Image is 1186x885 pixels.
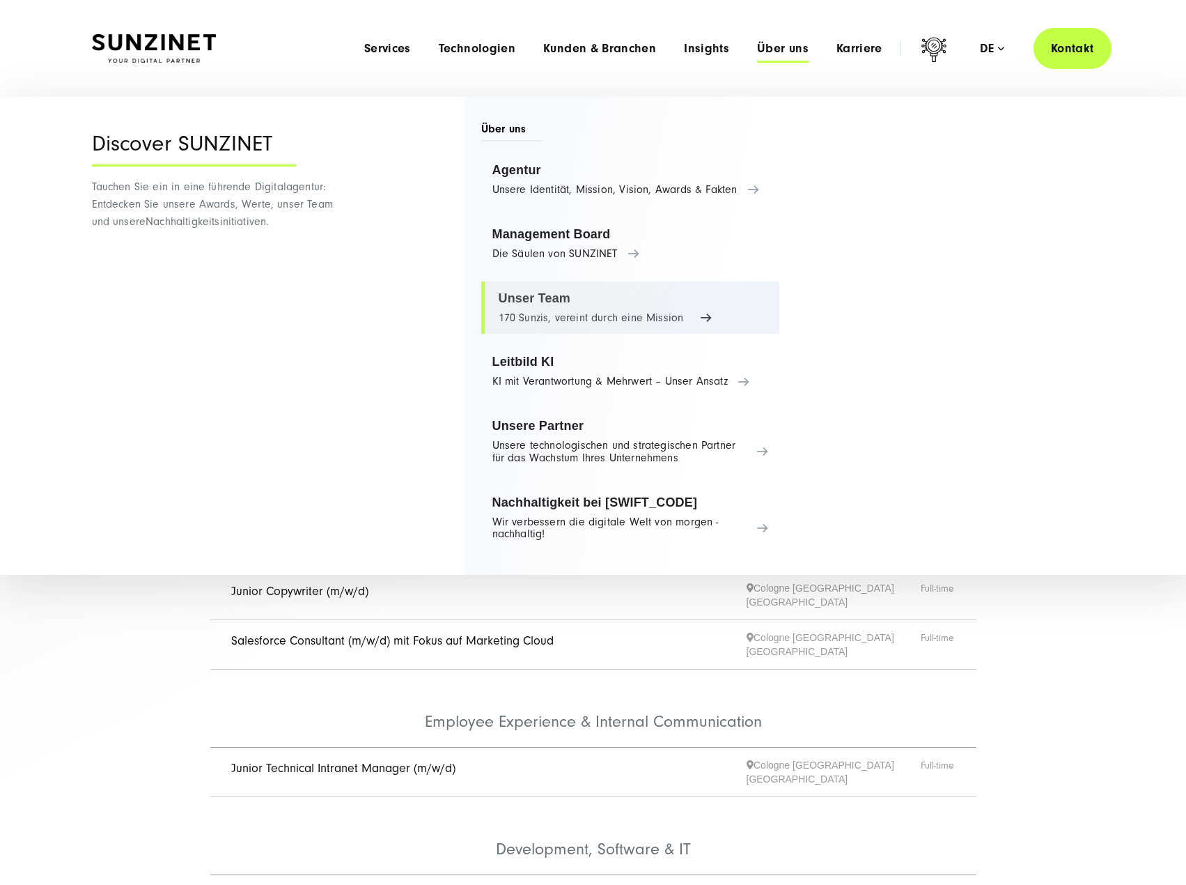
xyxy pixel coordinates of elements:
a: Über uns [757,42,809,56]
div: Discover SUNZINET [92,132,296,167]
a: Management Board Die Säulen von SUNZINET [481,217,780,270]
li: Development, Software & IT [210,797,976,875]
a: Junior Technical Intranet Manager (m/w/d) [231,761,455,776]
img: SUNZINET Full Service Digital Agentur [92,34,216,63]
a: Unser Team 170 Sunzis, vereint durch eine Mission [481,282,780,334]
a: Technologien [439,42,515,56]
span: Cologne [GEOGRAPHIC_DATA] [GEOGRAPHIC_DATA] [747,631,921,659]
a: Leitbild KI KI mit Verantwortung & Mehrwert – Unser Ansatz [481,345,780,398]
a: Unsere Partner Unsere technologischen und strategischen Partner für das Wachstum Ihres Unternehmens [481,409,780,475]
a: Kontakt [1033,28,1111,69]
a: Salesforce Consultant (m/w/d) mit Fokus auf Marketing Cloud [231,633,554,648]
li: Employee Experience & Internal Communication [210,670,976,748]
span: Full-time [921,581,955,609]
span: Cologne [GEOGRAPHIC_DATA] [GEOGRAPHIC_DATA] [747,758,921,786]
span: Full-time [921,758,955,786]
span: Über uns [481,121,543,141]
a: Agentur Unsere Identität, Mission, Vision, Awards & Fakten [481,153,780,206]
span: Tauchen Sie ein in eine führende Digitalagentur: Entdecken Sie unsere Awards, Werte, unser Team u... [92,180,333,228]
span: Full-time [921,631,955,659]
div: de [980,42,1004,56]
span: Cologne [GEOGRAPHIC_DATA] [GEOGRAPHIC_DATA] [747,581,921,609]
div: Nachhaltigkeitsinitiativen. [92,97,353,575]
a: Karriere [836,42,882,56]
a: Nachhaltigkeit bei [SWIFT_CODE] Wir verbessern die digitale Welt von morgen - nachhaltig! [481,486,780,551]
a: Junior Copywriter (m/w/d) [231,584,368,599]
a: Services [364,42,411,56]
a: Kunden & Branchen [543,42,656,56]
a: Insights [684,42,729,56]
